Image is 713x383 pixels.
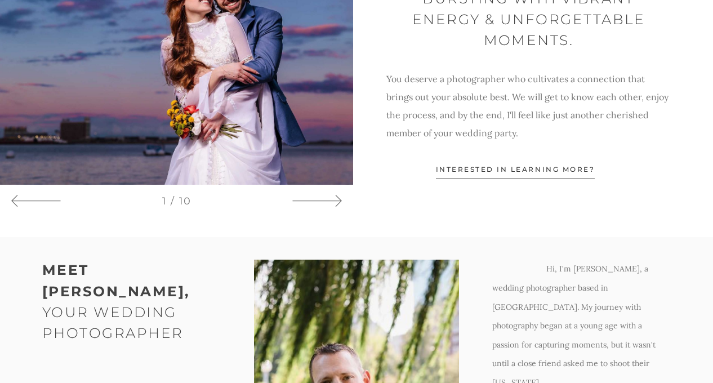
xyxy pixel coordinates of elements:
a: interested in learning more? [436,156,595,188]
span: interested in learning more? [436,164,595,179]
strong: meet [PERSON_NAME], [42,261,190,299]
span: You deserve a photographer who cultivates a connection that brings out your absolute best. We wil... [386,73,671,139]
span: your wedding photographer [42,304,184,341]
